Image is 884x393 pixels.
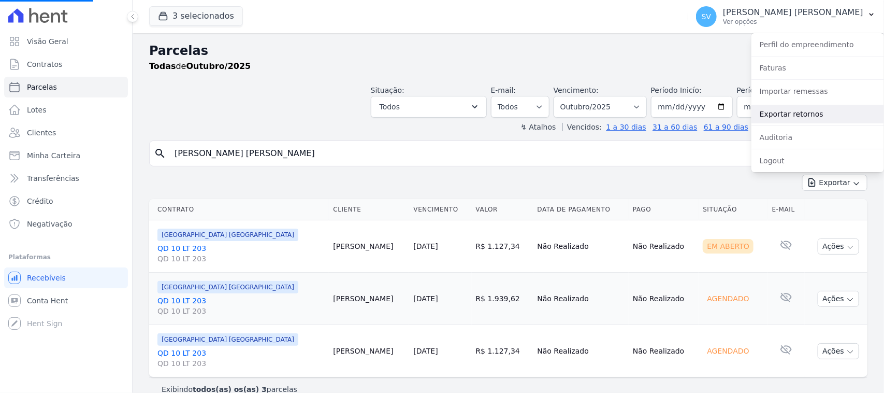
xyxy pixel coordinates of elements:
label: Período Fim: [737,85,819,96]
span: Parcelas [27,82,57,92]
a: Exportar retornos [751,105,884,123]
span: Conta Hent [27,296,68,306]
td: [PERSON_NAME] [329,273,409,325]
a: Crédito [4,191,128,212]
span: QD 10 LT 203 [157,254,325,264]
span: Lotes [27,105,47,115]
button: Exportar [802,175,867,191]
strong: Outubro/2025 [186,61,251,71]
a: 31 a 60 dias [653,123,697,131]
td: R$ 1.127,34 [472,325,533,377]
a: [DATE] [413,294,438,303]
th: Contrato [149,199,329,220]
a: Visão Geral [4,31,128,52]
span: QD 10 LT 203 [157,306,325,316]
a: 1 a 30 dias [606,123,646,131]
p: Ver opções [723,18,863,26]
a: Parcelas [4,77,128,97]
a: QD 10 LT 203QD 10 LT 203 [157,296,325,316]
th: E-mail [768,199,805,220]
td: R$ 1.127,34 [472,220,533,273]
a: Importar remessas [751,82,884,101]
button: Ações [818,238,859,255]
div: Em Aberto [703,239,753,254]
label: Vencidos: [562,123,602,131]
a: 61 a 90 dias [704,123,748,131]
div: Plataformas [8,251,124,263]
a: Clientes [4,122,128,143]
td: [PERSON_NAME] [329,220,409,273]
button: SV [PERSON_NAME] [PERSON_NAME] Ver opções [688,2,884,31]
label: Período Inicío: [651,86,702,94]
h2: Parcelas [149,41,867,60]
a: Negativação [4,214,128,234]
span: Clientes [27,128,56,138]
a: Minha Carteira [4,145,128,166]
strong: Todas [149,61,176,71]
td: Não Realizado [629,273,699,325]
a: Conta Hent [4,290,128,311]
label: Situação: [371,86,404,94]
span: Recebíveis [27,273,66,283]
a: Lotes [4,100,128,120]
span: [GEOGRAPHIC_DATA] [GEOGRAPHIC_DATA] [157,333,298,346]
a: [DATE] [413,347,438,355]
th: Vencimento [409,199,471,220]
td: Não Realizado [533,273,629,325]
span: [GEOGRAPHIC_DATA] [GEOGRAPHIC_DATA] [157,229,298,241]
label: E-mail: [491,86,516,94]
span: Crédito [27,196,53,206]
span: SV [702,13,711,20]
p: de [149,60,251,73]
span: Contratos [27,59,62,69]
td: Não Realizado [533,325,629,377]
button: Todos [371,96,487,118]
a: QD 10 LT 203QD 10 LT 203 [157,243,325,264]
th: Data de Pagamento [533,199,629,220]
i: search [154,147,166,160]
div: Agendado [703,344,753,358]
span: Visão Geral [27,36,68,47]
a: Logout [751,151,884,170]
a: QD 10 LT 203QD 10 LT 203 [157,348,325,369]
td: Não Realizado [629,220,699,273]
a: Faturas [751,59,884,77]
span: Transferências [27,173,79,184]
label: ↯ Atalhos [520,123,556,131]
td: R$ 1.939,62 [472,273,533,325]
span: QD 10 LT 203 [157,358,325,369]
th: Cliente [329,199,409,220]
button: Ações [818,343,859,359]
button: Ações [818,291,859,307]
td: Não Realizado [629,325,699,377]
input: Buscar por nome do lote ou do cliente [168,143,863,164]
a: Auditoria [751,128,884,147]
th: Pago [629,199,699,220]
a: Recebíveis [4,268,128,288]
button: 3 selecionados [149,6,243,26]
th: Valor [472,199,533,220]
a: Transferências [4,168,128,189]
span: Minha Carteira [27,150,80,161]
label: Vencimento: [554,86,599,94]
p: [PERSON_NAME] [PERSON_NAME] [723,7,863,18]
td: Não Realizado [533,220,629,273]
span: Negativação [27,219,73,229]
a: Contratos [4,54,128,75]
a: [DATE] [413,242,438,250]
span: Todos [380,101,400,113]
td: [PERSON_NAME] [329,325,409,377]
div: Agendado [703,291,753,306]
a: Perfil do empreendimento [751,35,884,54]
th: Situação [699,199,767,220]
span: [GEOGRAPHIC_DATA] [GEOGRAPHIC_DATA] [157,281,298,293]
